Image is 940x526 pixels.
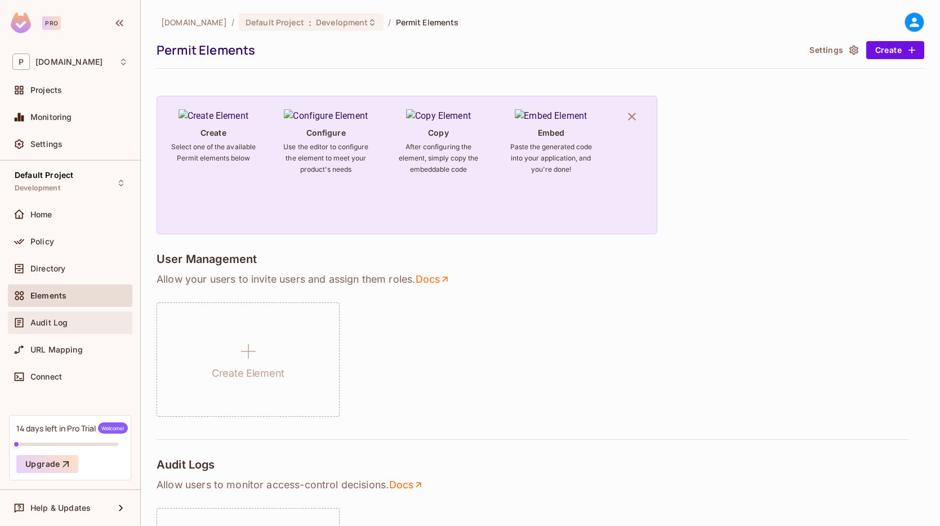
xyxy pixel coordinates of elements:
h1: Create Element [212,365,284,382]
button: Create [866,41,924,59]
h4: Audit Logs [157,458,215,471]
div: Pro [42,16,61,30]
span: Development [15,184,60,193]
span: Development [316,17,368,28]
span: URL Mapping [30,345,83,354]
span: Settings [30,140,63,149]
div: Permit Elements [157,42,799,59]
p: Allow your users to invite users and assign them roles . [157,273,924,286]
h6: Use the editor to configure the element to meet your product's needs [283,141,369,175]
span: Projects [30,86,62,95]
a: Docs [415,273,451,286]
img: SReyMgAAAABJRU5ErkJggg== [11,12,31,33]
h4: User Management [157,252,257,266]
span: Workspace: permit.io [35,57,103,66]
img: Configure Element [284,109,368,123]
p: Allow users to monitor access-control decisions . [157,478,924,492]
div: 14 days left in Pro Trial [16,422,128,434]
h6: After configuring the element, simply copy the embeddable code [395,141,481,175]
img: Create Element [179,109,248,123]
span: Help & Updates [30,503,91,512]
h4: Embed [538,127,565,138]
span: : [308,18,312,27]
span: Default Project [15,171,73,180]
h4: Copy [428,127,448,138]
span: Monitoring [30,113,72,122]
h4: Configure [306,127,346,138]
span: P [12,54,30,70]
button: Upgrade [16,455,78,473]
span: Elements [30,291,66,300]
h4: Create [201,127,226,138]
h6: Select one of the available Permit elements below [171,141,256,164]
h6: Paste the generated code into your application, and you're done! [508,141,594,175]
span: Welcome! [98,422,128,434]
span: Home [30,210,52,219]
img: Copy Element [406,109,471,123]
li: / [388,17,391,28]
a: Docs [389,478,424,492]
span: Permit Elements [396,17,459,28]
span: Audit Log [30,318,68,327]
li: / [231,17,234,28]
span: Policy [30,237,54,246]
span: Default Project [246,17,304,28]
img: Embed Element [515,109,587,123]
span: Connect [30,372,62,381]
button: Settings [805,41,861,59]
span: Directory [30,264,65,273]
span: the active workspace [161,17,227,28]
